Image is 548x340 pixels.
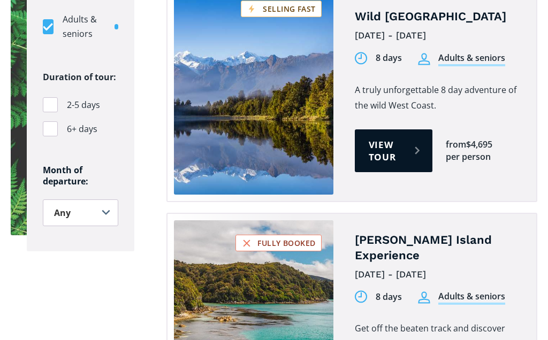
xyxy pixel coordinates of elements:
[376,52,380,64] div: 8
[355,82,521,113] p: A truly unforgettable 8 day adventure of the wild West Coast.
[43,165,118,187] h6: Month of departure:
[446,138,466,151] div: from
[446,151,491,163] div: per person
[355,233,521,263] h4: [PERSON_NAME] Island Experience
[355,9,521,25] h4: Wild [GEOGRAPHIC_DATA]
[355,129,432,172] a: View tour
[63,12,109,41] span: Adults & seniors
[383,52,402,64] div: days
[355,27,521,44] div: [DATE] - [DATE]
[376,291,380,303] div: 8
[438,290,505,305] div: Adults & seniors
[43,69,116,85] legend: Duration of tour:
[438,52,505,66] div: Adults & seniors
[67,122,97,136] span: 6+ days
[355,266,521,283] div: [DATE] - [DATE]
[383,291,402,303] div: days
[67,98,100,112] span: 2-5 days
[466,138,492,151] div: $4,695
